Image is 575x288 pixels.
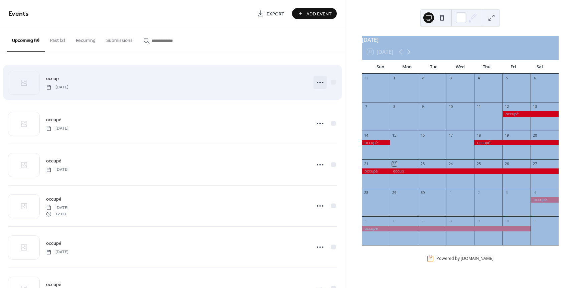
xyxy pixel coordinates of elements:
[392,76,397,81] div: 1
[505,190,510,195] div: 3
[533,190,538,195] div: 4
[476,218,481,223] div: 9
[45,27,70,51] button: Past (2)
[505,161,510,166] div: 26
[70,27,101,51] button: Recurring
[447,60,473,74] div: Wed
[392,133,397,138] div: 15
[420,133,425,138] div: 16
[7,27,45,52] button: Upcoming (9)
[392,104,397,109] div: 8
[448,190,453,195] div: 1
[46,240,61,247] span: occupé
[533,133,538,138] div: 20
[420,161,425,166] div: 23
[420,60,447,74] div: Tue
[500,60,527,74] div: Fri
[448,104,453,109] div: 10
[364,133,369,138] div: 14
[292,8,337,19] button: Add Event
[8,7,29,20] span: Events
[364,104,369,109] div: 7
[364,76,369,81] div: 31
[505,76,510,81] div: 5
[362,226,531,231] div: occupé
[531,197,559,203] div: occupé
[505,133,510,138] div: 19
[476,104,481,109] div: 11
[364,161,369,166] div: 21
[420,76,425,81] div: 2
[420,218,425,223] div: 7
[46,126,68,132] span: [DATE]
[533,218,538,223] div: 11
[461,256,493,262] a: [DOMAIN_NAME]
[527,60,553,74] div: Sat
[476,76,481,81] div: 4
[364,218,369,223] div: 5
[101,27,138,51] button: Submissions
[46,116,61,124] a: occupé
[474,140,559,146] div: occupé
[394,60,420,74] div: Mon
[473,60,500,74] div: Thu
[46,167,68,173] span: [DATE]
[46,195,61,203] a: occupé
[476,133,481,138] div: 18
[46,249,68,255] span: [DATE]
[448,218,453,223] div: 8
[46,196,61,203] span: occupé
[448,161,453,166] div: 24
[252,8,289,19] a: Export
[390,168,559,174] div: occup
[448,76,453,81] div: 3
[533,104,538,109] div: 13
[267,10,284,17] span: Export
[367,60,394,74] div: Sun
[46,84,68,90] span: [DATE]
[502,111,559,117] div: occupé
[420,190,425,195] div: 30
[436,256,493,262] div: Powered by
[505,104,510,109] div: 12
[306,10,332,17] span: Add Event
[476,161,481,166] div: 25
[505,218,510,223] div: 10
[362,168,390,174] div: occupé
[364,190,369,195] div: 28
[46,157,61,165] a: occupé
[448,133,453,138] div: 17
[476,190,481,195] div: 2
[46,211,68,217] span: 12:00
[362,36,559,44] div: [DATE]
[533,161,538,166] div: 27
[533,76,538,81] div: 6
[362,140,390,146] div: occupé
[392,161,397,166] div: 22
[392,190,397,195] div: 29
[420,104,425,109] div: 9
[46,239,61,247] a: occupé
[46,75,59,82] a: occup
[46,205,68,211] span: [DATE]
[392,218,397,223] div: 6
